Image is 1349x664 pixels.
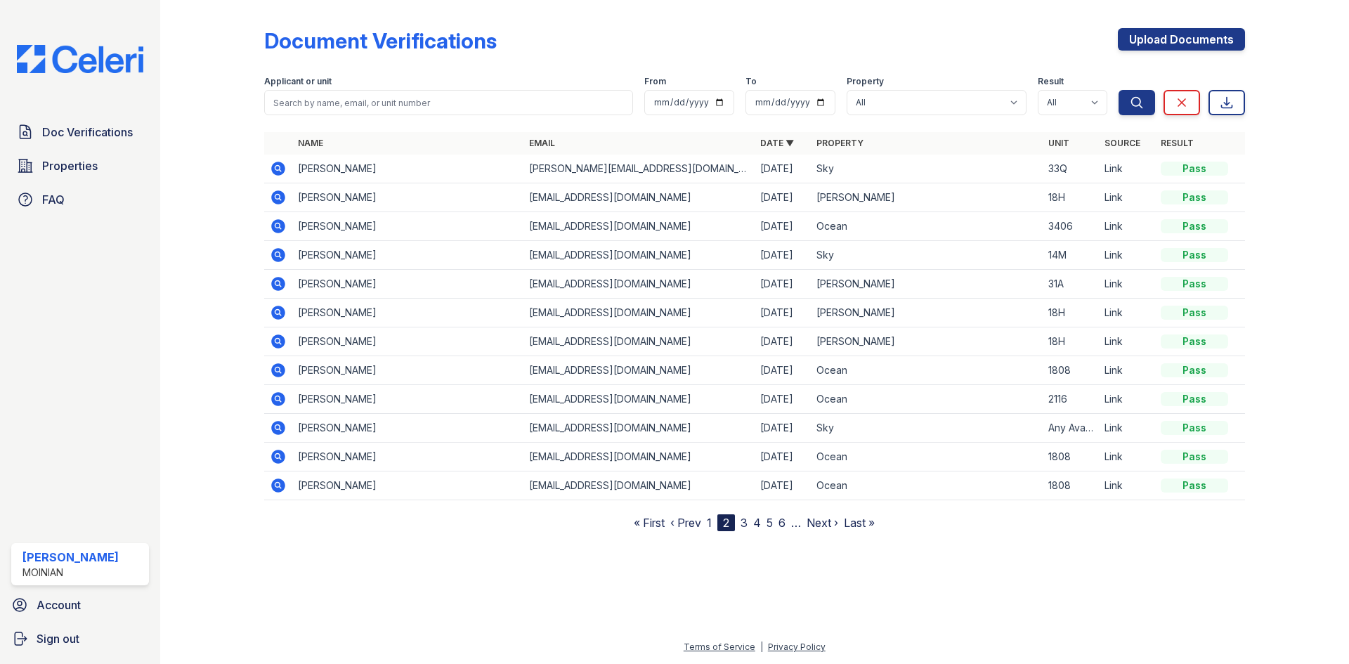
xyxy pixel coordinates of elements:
[811,356,1042,385] td: Ocean
[1118,28,1245,51] a: Upload Documents
[292,299,523,327] td: [PERSON_NAME]
[1043,241,1099,270] td: 14M
[264,76,332,87] label: Applicant or unit
[523,241,755,270] td: [EMAIL_ADDRESS][DOMAIN_NAME]
[1099,327,1155,356] td: Link
[1161,190,1228,204] div: Pass
[1099,212,1155,241] td: Link
[755,327,811,356] td: [DATE]
[1043,414,1099,443] td: Any Available
[11,152,149,180] a: Properties
[11,185,149,214] a: FAQ
[523,299,755,327] td: [EMAIL_ADDRESS][DOMAIN_NAME]
[523,270,755,299] td: [EMAIL_ADDRESS][DOMAIN_NAME]
[1043,356,1099,385] td: 1808
[292,385,523,414] td: [PERSON_NAME]
[753,516,761,530] a: 4
[844,516,875,530] a: Last »
[1161,334,1228,349] div: Pass
[1043,183,1099,212] td: 18H
[634,516,665,530] a: « First
[264,28,497,53] div: Document Verifications
[292,414,523,443] td: [PERSON_NAME]
[1043,471,1099,500] td: 1808
[1099,155,1155,183] td: Link
[755,471,811,500] td: [DATE]
[811,183,1042,212] td: [PERSON_NAME]
[1161,219,1228,233] div: Pass
[1099,443,1155,471] td: Link
[1161,248,1228,262] div: Pass
[292,356,523,385] td: [PERSON_NAME]
[42,124,133,141] span: Doc Verifications
[37,630,79,647] span: Sign out
[292,155,523,183] td: [PERSON_NAME]
[755,155,811,183] td: [DATE]
[847,76,884,87] label: Property
[755,443,811,471] td: [DATE]
[791,514,801,531] span: …
[1099,471,1155,500] td: Link
[42,191,65,208] span: FAQ
[264,90,633,115] input: Search by name, email, or unit number
[807,516,838,530] a: Next ›
[1161,306,1228,320] div: Pass
[755,241,811,270] td: [DATE]
[1099,270,1155,299] td: Link
[1043,443,1099,471] td: 1808
[11,118,149,146] a: Doc Verifications
[760,642,763,652] div: |
[292,327,523,356] td: [PERSON_NAME]
[707,516,712,530] a: 1
[292,241,523,270] td: [PERSON_NAME]
[767,516,773,530] a: 5
[523,327,755,356] td: [EMAIL_ADDRESS][DOMAIN_NAME]
[1161,392,1228,406] div: Pass
[755,270,811,299] td: [DATE]
[811,471,1042,500] td: Ocean
[1043,299,1099,327] td: 18H
[37,597,81,613] span: Account
[1099,385,1155,414] td: Link
[811,299,1042,327] td: [PERSON_NAME]
[684,642,755,652] a: Terms of Service
[1043,385,1099,414] td: 2116
[1099,414,1155,443] td: Link
[1161,363,1228,377] div: Pass
[292,443,523,471] td: [PERSON_NAME]
[523,414,755,443] td: [EMAIL_ADDRESS][DOMAIN_NAME]
[811,270,1042,299] td: [PERSON_NAME]
[755,414,811,443] td: [DATE]
[811,414,1042,443] td: Sky
[1099,299,1155,327] td: Link
[6,625,155,653] a: Sign out
[1161,479,1228,493] div: Pass
[292,183,523,212] td: [PERSON_NAME]
[1043,270,1099,299] td: 31A
[523,443,755,471] td: [EMAIL_ADDRESS][DOMAIN_NAME]
[1161,138,1194,148] a: Result
[755,212,811,241] td: [DATE]
[1161,162,1228,176] div: Pass
[298,138,323,148] a: Name
[778,516,786,530] a: 6
[816,138,864,148] a: Property
[745,76,757,87] label: To
[811,443,1042,471] td: Ocean
[1161,421,1228,435] div: Pass
[755,385,811,414] td: [DATE]
[644,76,666,87] label: From
[529,138,555,148] a: Email
[22,566,119,580] div: Moinian
[811,385,1042,414] td: Ocean
[768,642,826,652] a: Privacy Policy
[755,183,811,212] td: [DATE]
[755,356,811,385] td: [DATE]
[760,138,794,148] a: Date ▼
[1161,450,1228,464] div: Pass
[292,471,523,500] td: [PERSON_NAME]
[811,155,1042,183] td: Sky
[1043,212,1099,241] td: 3406
[811,241,1042,270] td: Sky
